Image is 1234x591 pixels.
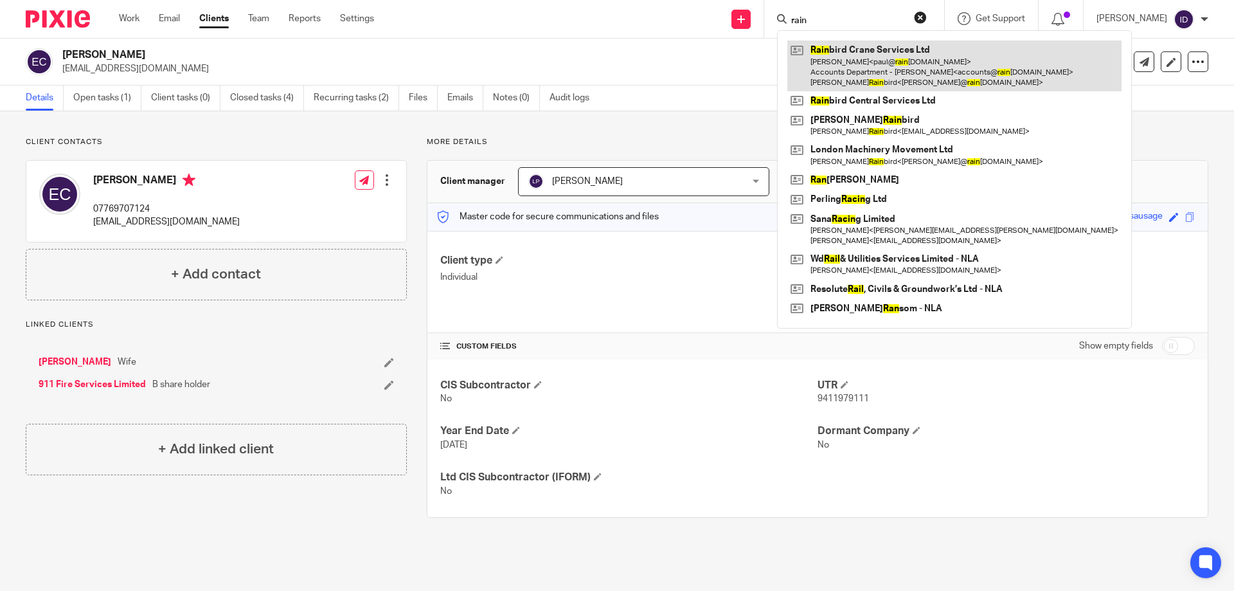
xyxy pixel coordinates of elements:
a: Email [159,12,180,25]
p: More details [427,137,1208,147]
span: B share holder [152,378,210,391]
a: Notes (0) [493,86,540,111]
p: [PERSON_NAME] [1096,12,1167,25]
a: Client tasks (0) [151,86,220,111]
h4: CUSTOM FIELDS [440,341,818,352]
p: Master code for secure communications and files [437,210,659,223]
input: Search [790,15,906,27]
span: [PERSON_NAME] [552,177,623,186]
label: Show empty fields [1079,340,1153,352]
a: Settings [340,12,374,25]
img: Pixie [26,10,90,28]
a: Reports [289,12,321,25]
p: [EMAIL_ADDRESS][DOMAIN_NAME] [62,62,1033,75]
p: Linked clients [26,320,407,330]
h4: Year End Date [440,424,818,438]
h4: CIS Subcontractor [440,379,818,392]
h4: + Add contact [171,264,261,284]
img: svg%3E [39,174,80,215]
a: Files [409,86,438,111]
a: Clients [199,12,229,25]
a: [PERSON_NAME] [39,356,111,368]
a: 911 Fire Services Limited [39,378,146,391]
h4: Ltd CIS Subcontractor (IFORM) [440,471,818,484]
span: Wife [118,356,136,368]
a: Open tasks (1) [73,86,141,111]
span: No [440,394,452,403]
span: [DATE] [440,441,467,450]
a: Emails [447,86,483,111]
img: svg%3E [1174,9,1194,30]
span: No [818,441,829,450]
h2: [PERSON_NAME] [62,48,839,62]
img: svg%3E [26,48,53,75]
a: Audit logs [550,86,599,111]
h3: Client manager [440,175,505,188]
span: No [440,487,452,496]
span: Get Support [976,14,1025,23]
h4: Dormant Company [818,424,1195,438]
span: 9411979111 [818,394,869,403]
p: Individual [440,271,818,284]
a: Closed tasks (4) [230,86,304,111]
a: Work [119,12,139,25]
p: 07769707124 [93,203,240,215]
img: svg%3E [528,174,544,189]
h4: [PERSON_NAME] [93,174,240,190]
a: Team [248,12,269,25]
button: Clear [914,11,927,24]
p: [EMAIL_ADDRESS][DOMAIN_NAME] [93,215,240,228]
a: Details [26,86,64,111]
i: Primary [183,174,195,186]
p: Client contacts [26,137,407,147]
a: Recurring tasks (2) [314,86,399,111]
h4: + Add linked client [158,439,274,459]
h4: Client type [440,254,818,268]
h4: UTR [818,379,1195,392]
